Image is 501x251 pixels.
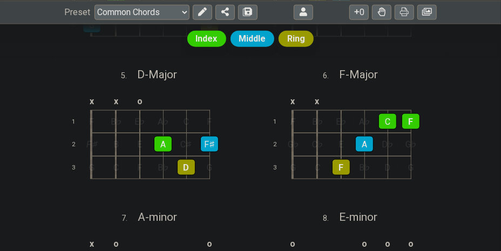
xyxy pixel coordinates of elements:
td: x [281,92,306,110]
td: 2 [267,133,293,157]
div: D♭ [378,137,397,152]
button: Logout [294,4,313,19]
div: B♭ [107,114,125,129]
div: F [200,114,219,129]
select: Preset [94,4,189,19]
div: F [83,114,101,129]
div: E♭ [332,114,350,129]
td: 1 [65,110,91,133]
span: D - Major [137,68,177,81]
div: B♭ [154,160,172,175]
div: A♭ [154,114,172,129]
div: G [200,160,219,175]
div: C [107,160,125,175]
button: Create image [417,4,437,19]
div: G [402,160,420,175]
div: C♯ [177,137,195,152]
div: F [284,114,302,129]
td: 3 [65,156,91,179]
button: 0 [349,4,369,19]
div: D [378,160,397,175]
div: C♭ [308,137,327,152]
div: G♭ [402,137,420,152]
td: x [104,92,128,110]
span: Preset [64,7,90,17]
td: 1 [267,110,293,133]
div: F [402,113,420,130]
div: E [131,137,149,152]
button: Edit Preset [193,4,212,19]
div: G [284,160,302,175]
td: x [79,92,104,110]
span: Middle [239,31,266,47]
div: G♭ [284,137,302,152]
div: F♯ [200,136,219,152]
div: E♭ [131,114,149,129]
div: A [154,136,172,152]
button: Print [395,4,414,19]
td: 2 [65,133,91,157]
div: G [83,160,101,175]
span: A - minor [138,211,177,223]
span: Ring [287,31,305,47]
span: Index [196,31,218,47]
span: 5 . [121,70,137,82]
div: B♭ [355,160,374,175]
span: 7 . [121,213,138,225]
div: C [308,160,327,175]
span: 8 . [323,213,339,225]
div: C [378,113,397,130]
button: Toggle Dexterity for all fretkits [372,4,391,19]
div: A [355,136,374,152]
div: A♭ [355,114,374,129]
td: x [305,92,329,110]
div: F [131,160,149,175]
div: C [177,114,195,129]
div: F♯ [83,137,101,152]
span: F - Major [339,68,378,81]
td: 3 [267,156,293,179]
div: B♭ [308,114,327,129]
div: E [332,137,350,152]
div: F [332,159,350,175]
span: E - minor [340,211,378,223]
div: D [177,159,195,175]
td: o [128,92,152,110]
button: Share Preset [215,4,235,19]
div: B [107,137,125,152]
button: Save As (makes a copy) [238,4,258,19]
span: 6 . [323,70,339,82]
